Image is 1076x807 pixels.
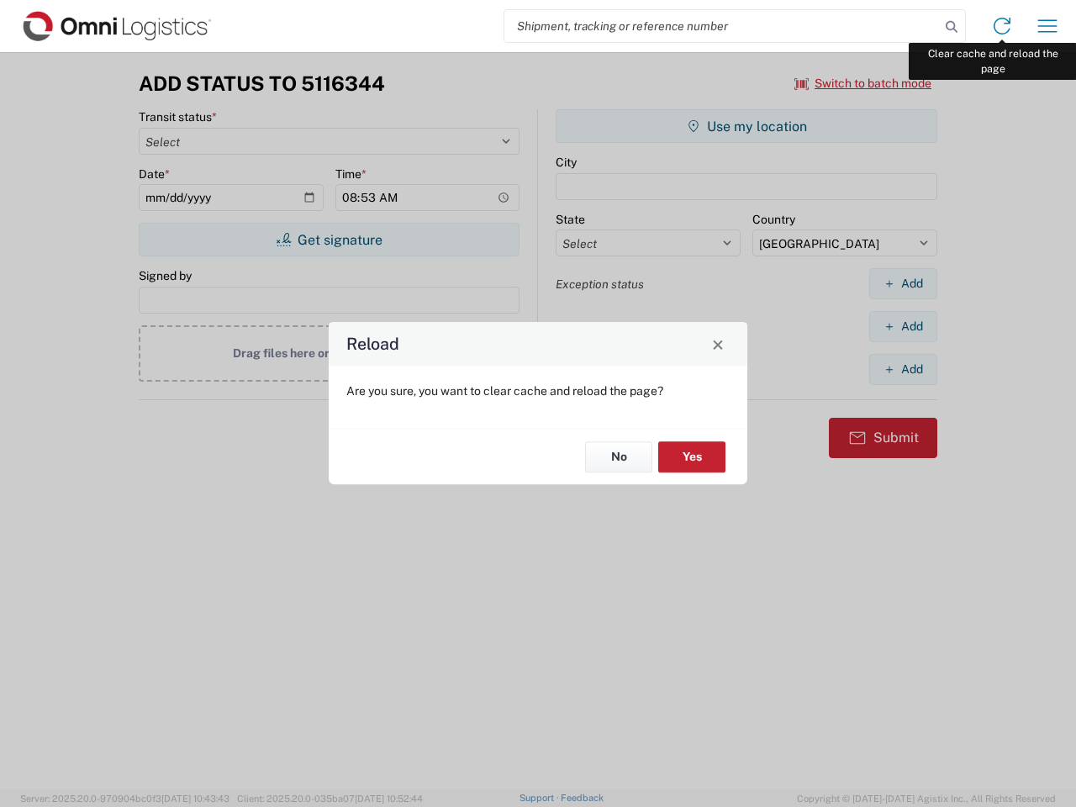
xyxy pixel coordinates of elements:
p: Are you sure, you want to clear cache and reload the page? [346,383,730,398]
button: Yes [658,441,725,472]
button: Close [706,332,730,356]
input: Shipment, tracking or reference number [504,10,940,42]
button: No [585,441,652,472]
h4: Reload [346,332,399,356]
